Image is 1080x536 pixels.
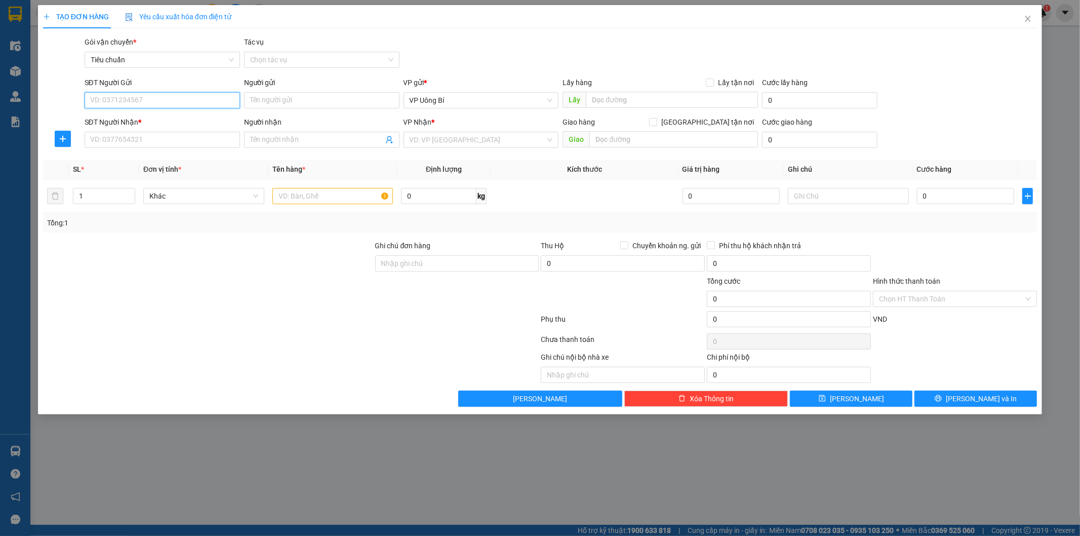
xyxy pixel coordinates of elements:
[1022,188,1033,204] button: plus
[458,391,622,407] button: [PERSON_NAME]
[784,160,913,179] th: Ghi chú
[47,217,417,228] div: Tổng: 1
[762,132,877,148] input: Cước giao hàng
[272,165,305,173] span: Tên hàng
[540,334,706,352] div: Chưa thanh toán
[55,131,71,147] button: plus
[55,135,70,143] span: plus
[935,395,942,403] span: printer
[946,393,1017,404] span: [PERSON_NAME] và In
[563,79,592,87] span: Lấy hàng
[426,165,462,173] span: Định lượng
[917,165,952,173] span: Cước hàng
[143,165,181,173] span: Đơn vị tính
[790,391,912,407] button: save[PERSON_NAME]
[1014,5,1042,33] button: Close
[375,242,431,250] label: Ghi chú đơn hàng
[678,395,686,403] span: delete
[762,79,808,87] label: Cước lấy hàng
[715,240,805,251] span: Phí thu hộ khách nhận trả
[11,5,95,27] strong: Công ty TNHH Phúc Xuyên
[624,391,788,407] button: deleteXóa Thông tin
[788,188,909,204] input: Ghi Chú
[589,131,758,147] input: Dọc đường
[873,315,887,323] span: VND
[5,39,102,56] strong: 024 3236 3236 -
[43,13,50,20] span: plus
[762,118,812,126] label: Cước giao hàng
[683,188,780,204] input: 0
[707,352,871,367] div: Chi phí nội bộ
[914,391,1037,407] button: printer[PERSON_NAME] và In
[85,38,136,46] span: Gói vận chuyển
[714,77,758,88] span: Lấy tận nơi
[244,117,399,128] div: Người nhận
[21,48,101,65] strong: 0888 827 827 - 0848 827 827
[657,117,758,128] span: [GEOGRAPHIC_DATA] tận nơi
[149,188,258,204] span: Khác
[125,13,232,21] span: Yêu cầu xuất hóa đơn điện tử
[47,188,63,204] button: delete
[690,393,734,404] span: Xóa Thông tin
[43,13,109,21] span: TẠO ĐƠN HÀNG
[85,117,240,128] div: SĐT Người Nhận
[563,131,589,147] span: Giao
[404,118,432,126] span: VP Nhận
[410,93,553,108] span: VP Uông Bí
[73,165,81,173] span: SL
[476,188,487,204] span: kg
[762,92,877,108] input: Cước lấy hàng
[375,255,539,272] input: Ghi chú đơn hàng
[513,393,567,404] span: [PERSON_NAME]
[873,277,940,285] label: Hình thức thanh toán
[244,77,399,88] div: Người gửi
[541,242,564,250] span: Thu Hộ
[1024,15,1032,23] span: close
[707,277,740,285] span: Tổng cước
[819,395,826,403] span: save
[125,13,133,21] img: icon
[563,118,595,126] span: Giao hàng
[563,92,586,108] span: Lấy
[404,77,559,88] div: VP gửi
[1023,192,1033,200] span: plus
[5,29,102,65] span: Gửi hàng [GEOGRAPHIC_DATA]: Hotline:
[567,165,602,173] span: Kích thước
[244,38,264,46] label: Tác vụ
[683,165,720,173] span: Giá trị hàng
[91,52,234,67] span: Tiêu chuẩn
[541,367,705,383] input: Nhập ghi chú
[9,68,97,95] span: Gửi hàng Hạ Long: Hotline:
[830,393,884,404] span: [PERSON_NAME]
[85,77,240,88] div: SĐT Người Gửi
[385,136,393,144] span: user-add
[541,352,705,367] div: Ghi chú nội bộ nhà xe
[586,92,758,108] input: Dọc đường
[628,240,705,251] span: Chuyển khoản ng. gửi
[540,314,706,331] div: Phụ thu
[272,188,393,204] input: VD: Bàn, Ghế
